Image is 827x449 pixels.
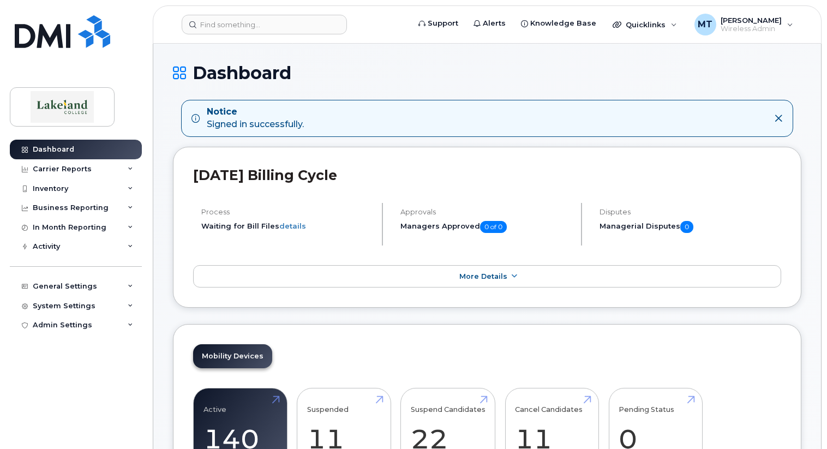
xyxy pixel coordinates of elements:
[400,208,572,216] h4: Approvals
[459,272,507,280] span: More Details
[400,221,572,233] h5: Managers Approved
[600,208,781,216] h4: Disputes
[480,221,507,233] span: 0 of 0
[173,63,801,82] h1: Dashboard
[193,344,272,368] a: Mobility Devices
[193,167,781,183] h2: [DATE] Billing Cycle
[201,221,373,231] li: Waiting for Bill Files
[207,106,304,131] div: Signed in successfully.
[207,106,304,118] strong: Notice
[201,208,373,216] h4: Process
[279,221,306,230] a: details
[680,221,693,233] span: 0
[600,221,781,233] h5: Managerial Disputes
